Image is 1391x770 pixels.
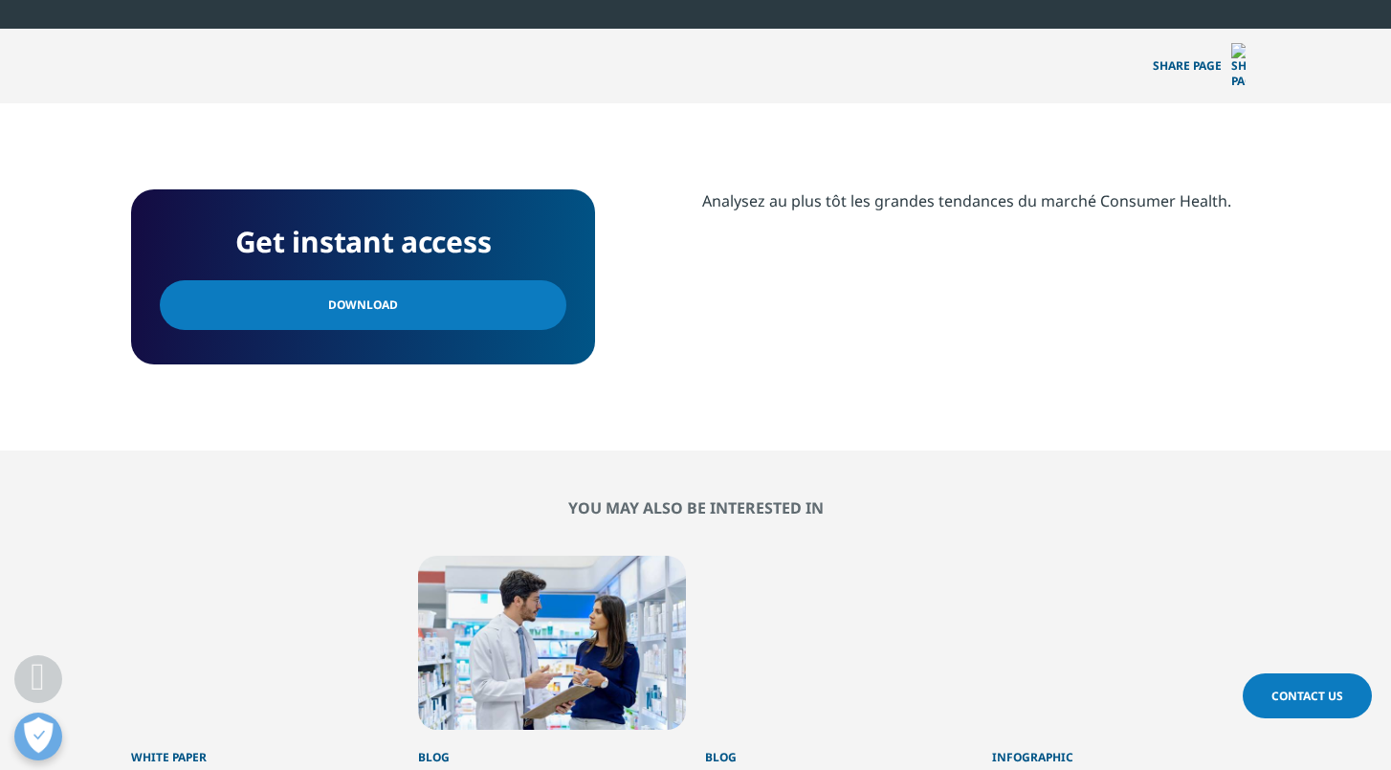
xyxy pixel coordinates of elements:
div: Blog [705,730,973,766]
img: Share PAGE [1231,43,1246,89]
div: Analysez au plus tôt les grandes tendances du marché Consumer Health. [702,189,1260,212]
button: Share PAGEShare PAGE [1138,29,1260,103]
h4: Get instant access [160,218,566,266]
button: Ouvrir le centre de préférences [14,713,62,760]
span: Contact Us [1271,688,1343,704]
h2: You may also be interested in [131,498,1260,517]
div: Blog [418,730,686,766]
div: White Paper [131,730,399,766]
a: Contact Us [1243,673,1372,718]
p: Share PAGE [1138,29,1260,103]
div: Infographic [992,730,1260,766]
a: Download [160,280,566,330]
span: Download [328,295,398,316]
